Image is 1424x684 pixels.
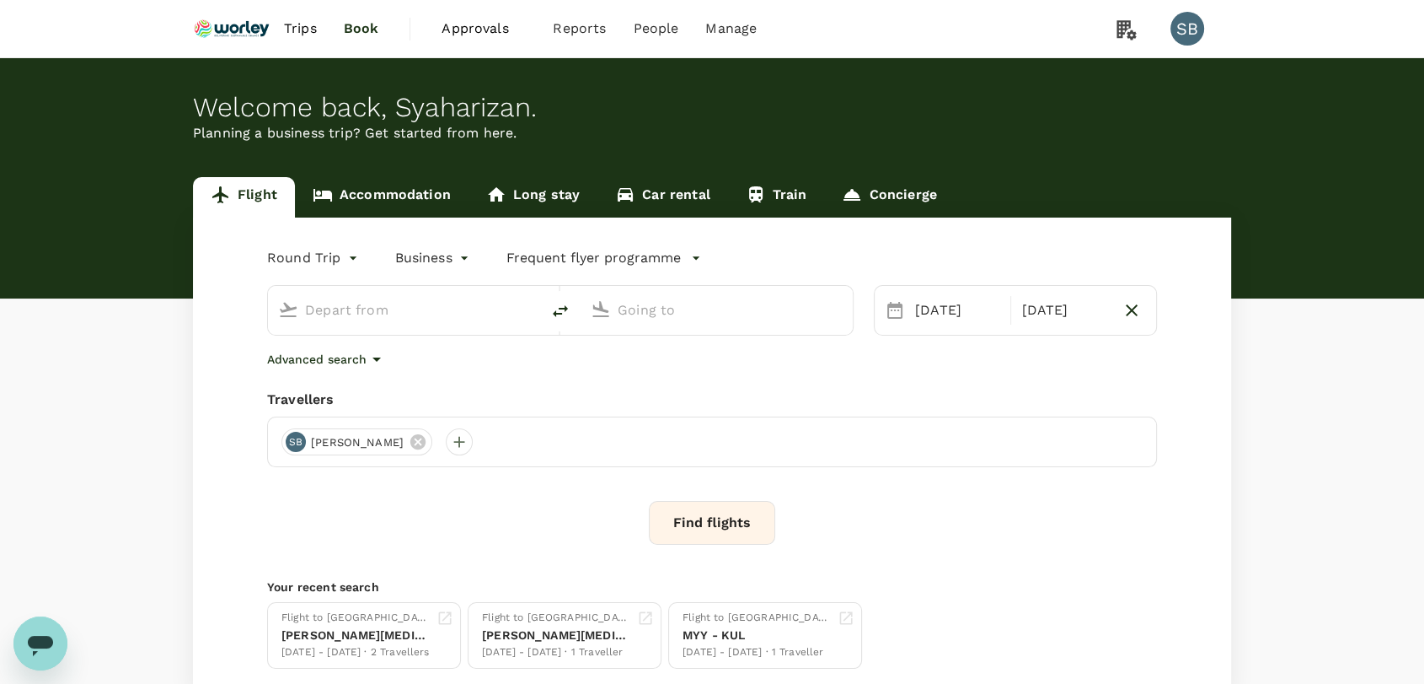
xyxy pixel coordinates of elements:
input: Depart from [305,297,505,323]
a: Train [728,177,825,218]
span: [PERSON_NAME] [301,434,414,451]
p: Frequent flyer programme [506,248,681,268]
span: Trips [284,19,317,39]
iframe: Button to launch messaging window [13,617,67,671]
span: Manage [705,19,757,39]
div: Round Trip [267,245,361,272]
div: [PERSON_NAME][MEDICAL_DATA] [281,627,430,644]
div: MYY - KUL [683,627,831,644]
a: Accommodation [295,177,468,218]
input: Going to [618,297,817,323]
a: Flight [193,177,295,218]
div: [DATE] - [DATE] · 1 Traveller [482,644,630,661]
div: [DATE] [908,294,1007,327]
p: Your recent search [267,579,1157,595]
a: Long stay [468,177,597,218]
div: Business [395,245,473,272]
div: [DATE] [1014,294,1113,327]
div: SB [1170,12,1204,46]
div: Flight to [GEOGRAPHIC_DATA] [482,610,630,627]
div: Flight to [GEOGRAPHIC_DATA] [281,610,430,627]
p: Planning a business trip? Get started from here. [193,123,1231,143]
a: Car rental [597,177,728,218]
button: delete [540,291,581,331]
div: SB[PERSON_NAME] [281,428,432,455]
button: Advanced search [267,349,387,369]
a: Concierge [824,177,954,218]
div: Flight to [GEOGRAPHIC_DATA] [683,610,831,627]
span: Book [344,19,379,39]
span: Approvals [442,19,526,39]
div: [PERSON_NAME][MEDICAL_DATA] [482,627,630,644]
span: Reports [553,19,606,39]
button: Open [841,308,844,311]
div: Welcome back , Syaharizan . [193,92,1231,123]
div: SB [286,432,306,452]
p: Advanced search [267,351,367,368]
button: Frequent flyer programme [506,248,701,268]
div: Travellers [267,390,1157,410]
img: Ranhill Worley Sdn Bhd [193,10,270,47]
div: [DATE] - [DATE] · 1 Traveller [683,644,831,661]
span: People [633,19,678,39]
button: Find flights [649,501,775,545]
button: Open [528,308,532,311]
div: [DATE] - [DATE] · 2 Travellers [281,644,430,661]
